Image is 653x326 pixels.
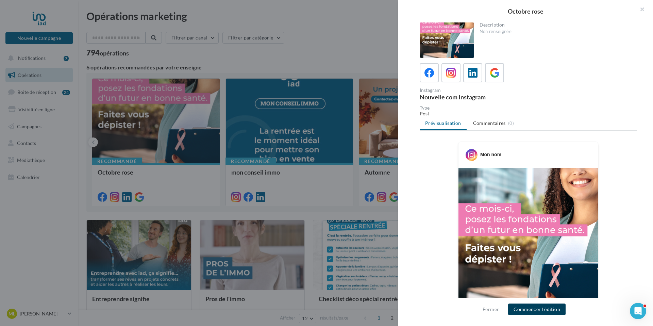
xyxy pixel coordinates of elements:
[473,120,506,127] span: Commentaires
[630,303,646,319] iframe: Intercom live chat
[480,22,632,27] div: Description
[409,8,642,14] div: Octobre rose
[508,120,514,126] span: (0)
[508,304,566,315] button: Commencer l'édition
[480,29,632,35] div: Non renseignée
[420,105,637,110] div: Type
[420,94,525,100] div: Nouvelle com Instagram
[420,88,525,93] div: Instagram
[420,110,637,117] div: Post
[480,305,502,313] button: Fermer
[480,151,501,158] div: Mon nom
